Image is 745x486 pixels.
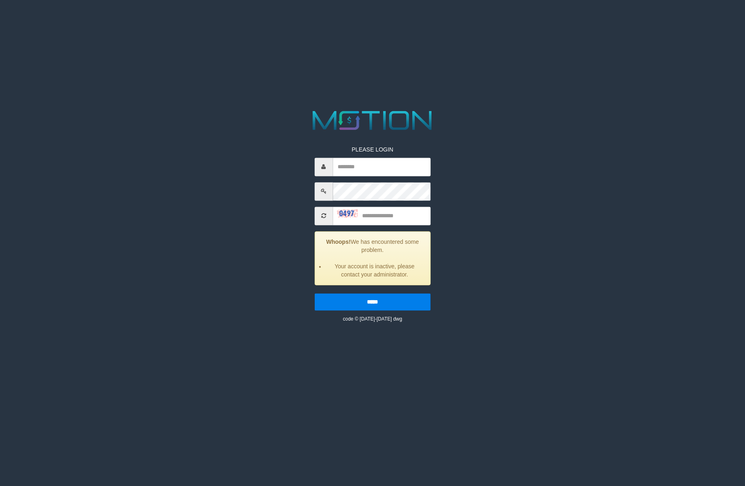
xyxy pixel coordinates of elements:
[307,107,438,133] img: MOTION_logo.png
[343,316,402,322] small: code © [DATE]-[DATE] dwg
[337,210,357,218] img: captcha
[314,145,430,154] p: PLEASE LOGIN
[326,239,351,245] strong: Whoops!
[325,262,424,279] li: Your account is inactive, please contact your administrator.
[314,231,430,285] div: We has encountered some problem.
